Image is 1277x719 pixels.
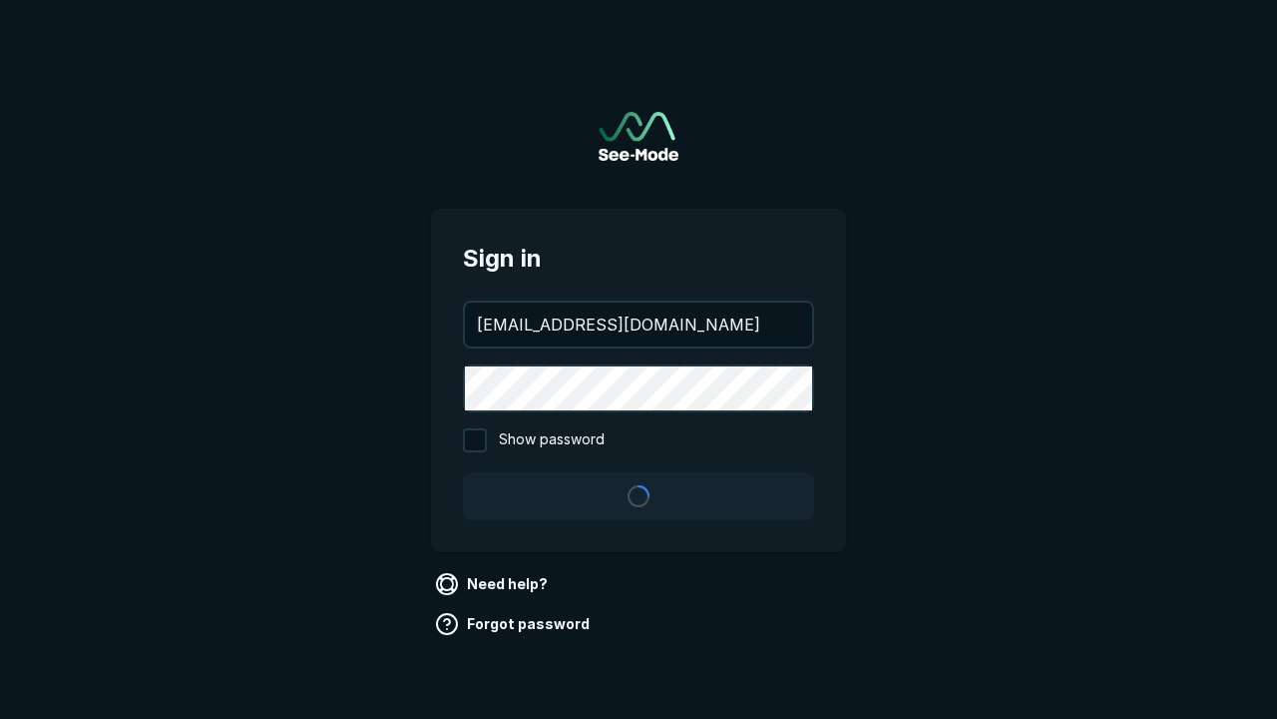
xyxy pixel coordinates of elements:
span: Sign in [463,241,814,277]
a: Go to sign in [599,112,678,161]
a: Need help? [431,568,556,600]
span: Show password [499,428,605,452]
input: your@email.com [465,303,812,347]
img: See-Mode Logo [599,112,678,161]
a: Forgot password [431,608,598,640]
